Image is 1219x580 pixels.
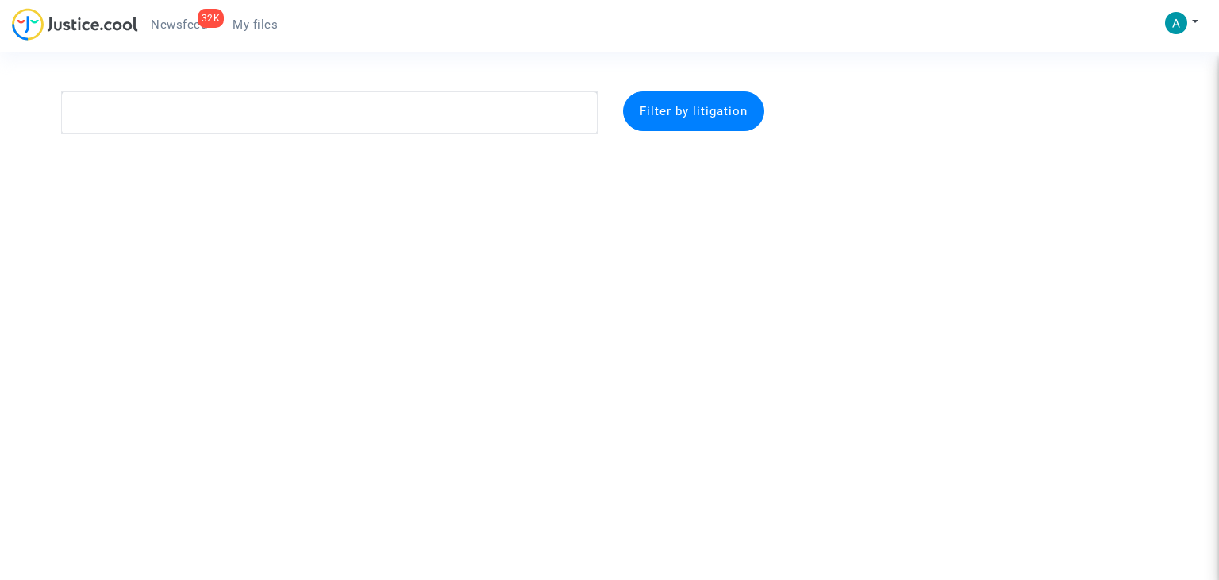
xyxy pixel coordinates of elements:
span: Filter by litigation [640,104,748,118]
a: My files [220,13,290,37]
img: jc-logo.svg [12,8,138,41]
span: Newsfeed [151,17,207,32]
span: My files [233,17,278,32]
a: 32KNewsfeed [138,13,220,37]
img: ACg8ocKxEh1roqPwRpg1kojw5Hkh0hlUCvJS7fqe8Gto7GA9q_g7JA=s96-c [1165,12,1187,34]
div: 32K [198,9,225,28]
